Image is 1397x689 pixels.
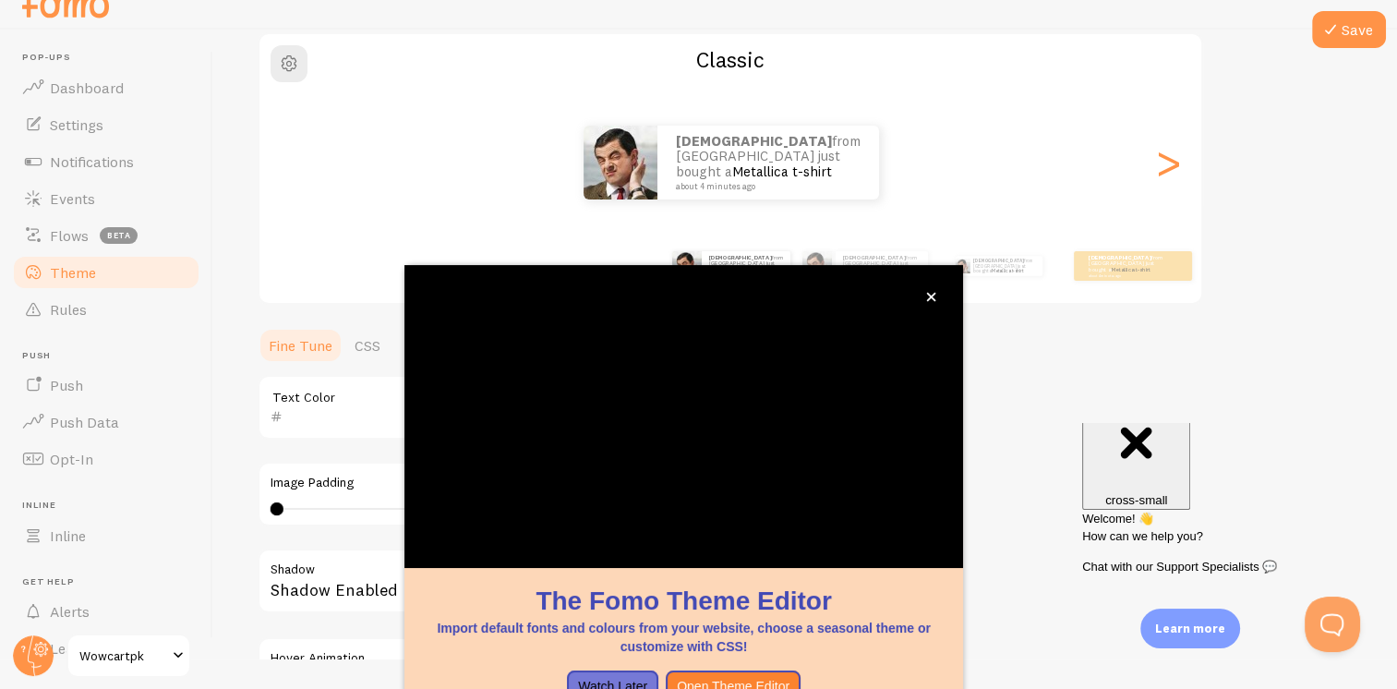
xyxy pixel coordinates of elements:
[676,134,861,191] p: from [GEOGRAPHIC_DATA] just bought a
[50,226,89,245] span: Flows
[1089,254,1162,277] p: from [GEOGRAPHIC_DATA] just bought a
[79,645,167,667] span: Wowcartpk
[11,517,201,554] a: Inline
[259,45,1201,74] h2: Classic
[50,450,93,468] span: Opt-In
[1155,620,1225,637] p: Learn more
[50,263,96,282] span: Theme
[1305,597,1360,652] iframe: Help Scout Beacon - Open
[50,602,90,621] span: Alerts
[11,291,201,328] a: Rules
[343,327,391,364] a: CSS
[50,115,103,134] span: Settings
[50,413,119,431] span: Push Data
[1312,11,1386,48] button: Save
[50,152,134,171] span: Notifications
[427,583,941,619] h1: The Fomo Theme Editor
[1140,609,1240,648] div: Learn more
[1089,273,1161,277] small: about 4 minutes ago
[992,268,1023,273] a: Metallica t-shirt
[50,300,87,319] span: Rules
[921,287,941,307] button: close,
[1157,96,1179,229] div: Next slide
[11,367,201,404] a: Push
[50,189,95,208] span: Events
[50,526,86,545] span: Inline
[22,52,201,64] span: Pop-ups
[802,251,832,281] img: Fomo
[584,126,657,199] img: Fomo
[258,327,343,364] a: Fine Tune
[732,163,832,180] a: Metallica t-shirt
[11,404,201,441] a: Push Data
[66,634,191,678] a: Wowcartpk
[22,500,201,512] span: Inline
[50,79,124,97] span: Dashboard
[709,254,783,277] p: from [GEOGRAPHIC_DATA] just bought a
[11,217,201,254] a: Flows beta
[1111,266,1150,273] a: Metallica t-shirt
[11,143,201,180] a: Notifications
[11,630,201,667] a: Learn
[1089,254,1151,261] strong: [DEMOGRAPHIC_DATA]
[973,258,1024,263] strong: [DEMOGRAPHIC_DATA]
[271,475,799,491] label: Image Padding
[1073,423,1370,597] iframe: Help Scout Beacon - Messages and Notifications
[22,350,201,362] span: Push
[676,132,832,150] strong: [DEMOGRAPHIC_DATA]
[973,256,1035,276] p: from [GEOGRAPHIC_DATA] just bought a
[11,441,201,477] a: Opt-In
[100,227,138,244] span: beta
[843,254,921,277] p: from [GEOGRAPHIC_DATA] just bought a
[843,254,906,261] strong: [DEMOGRAPHIC_DATA]
[22,576,201,588] span: Get Help
[709,254,772,261] strong: [DEMOGRAPHIC_DATA]
[955,259,969,273] img: Fomo
[11,180,201,217] a: Events
[676,182,855,191] small: about 4 minutes ago
[11,69,201,106] a: Dashboard
[11,593,201,630] a: Alerts
[11,106,201,143] a: Settings
[672,251,702,281] img: Fomo
[11,254,201,291] a: Theme
[50,376,83,394] span: Push
[258,549,812,616] div: Shadow Enabled
[427,619,941,656] p: Import default fonts and colours from your website, choose a seasonal theme or customize with CSS!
